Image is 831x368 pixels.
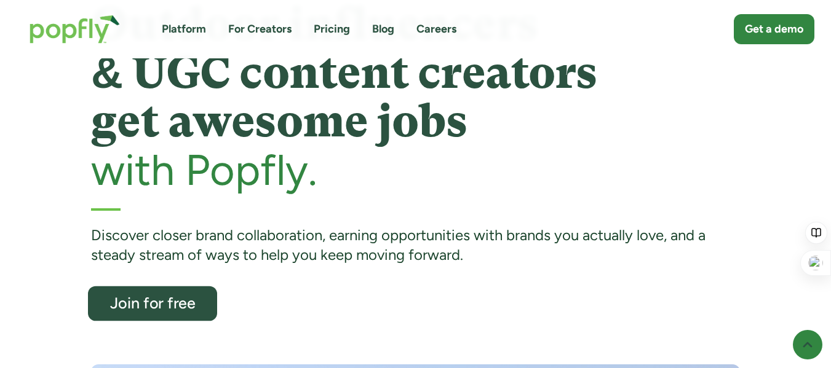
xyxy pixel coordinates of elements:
a: Get a demo [734,14,814,44]
div: Get a demo [745,22,803,37]
a: Careers [416,22,456,37]
a: For Creators [228,22,292,37]
a: Pricing [314,22,350,37]
h2: with Popfly. [91,146,740,194]
div: Discover closer brand collaboration, earning opportunities with brands you actually love, and a s... [91,225,740,265]
a: home [17,2,132,56]
a: Blog [372,22,394,37]
a: Platform [162,22,206,37]
div: Join for free [100,296,205,311]
a: Join for free [88,286,217,321]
